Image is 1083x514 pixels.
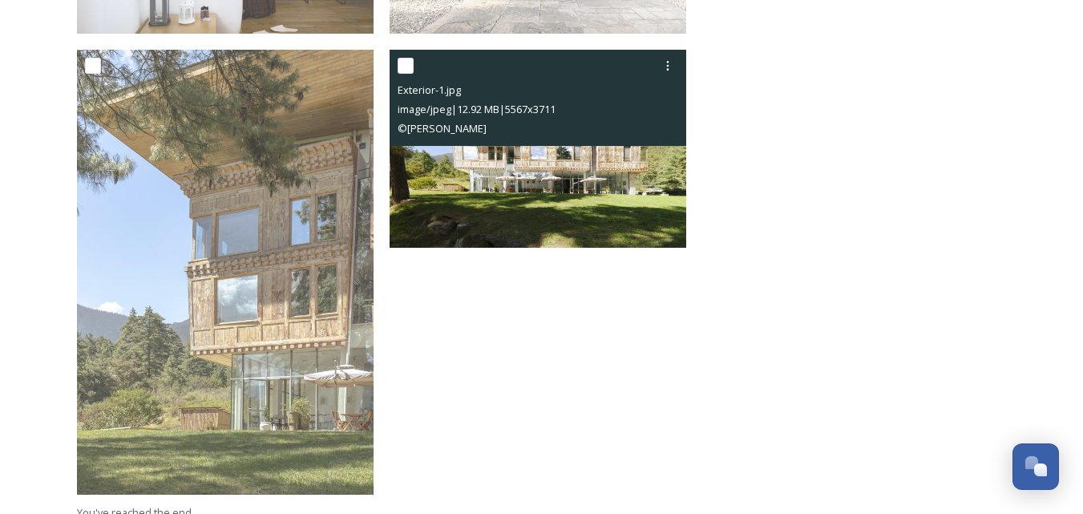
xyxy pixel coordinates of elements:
[77,50,374,495] img: Exterior-3.jpg
[398,121,487,136] span: © [PERSON_NAME]
[398,102,556,116] span: image/jpeg | 12.92 MB | 5567 x 3711
[398,83,461,97] span: Exterior-1.jpg
[390,50,686,248] img: Exterior-1.jpg
[1012,443,1059,490] button: Open Chat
